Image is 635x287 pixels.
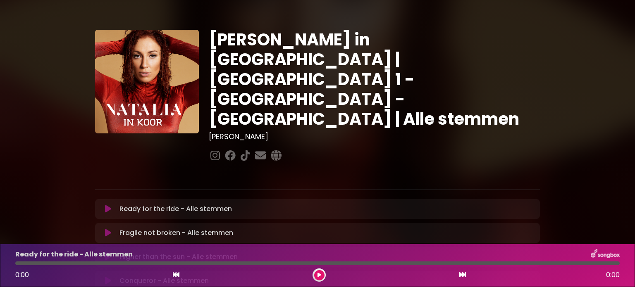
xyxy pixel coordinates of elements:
[119,228,233,238] p: Fragile not broken - Alle stemmen
[591,249,620,260] img: songbox-logo-white.png
[606,270,620,280] span: 0:00
[209,132,540,141] h3: [PERSON_NAME]
[209,30,540,129] h1: [PERSON_NAME] in [GEOGRAPHIC_DATA] | [GEOGRAPHIC_DATA] 1 - [GEOGRAPHIC_DATA] - [GEOGRAPHIC_DATA] ...
[119,204,232,214] p: Ready for the ride - Alle stemmen
[15,270,29,280] span: 0:00
[95,30,199,133] img: YTVS25JmS9CLUqXqkEhs
[15,249,133,259] p: Ready for the ride - Alle stemmen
